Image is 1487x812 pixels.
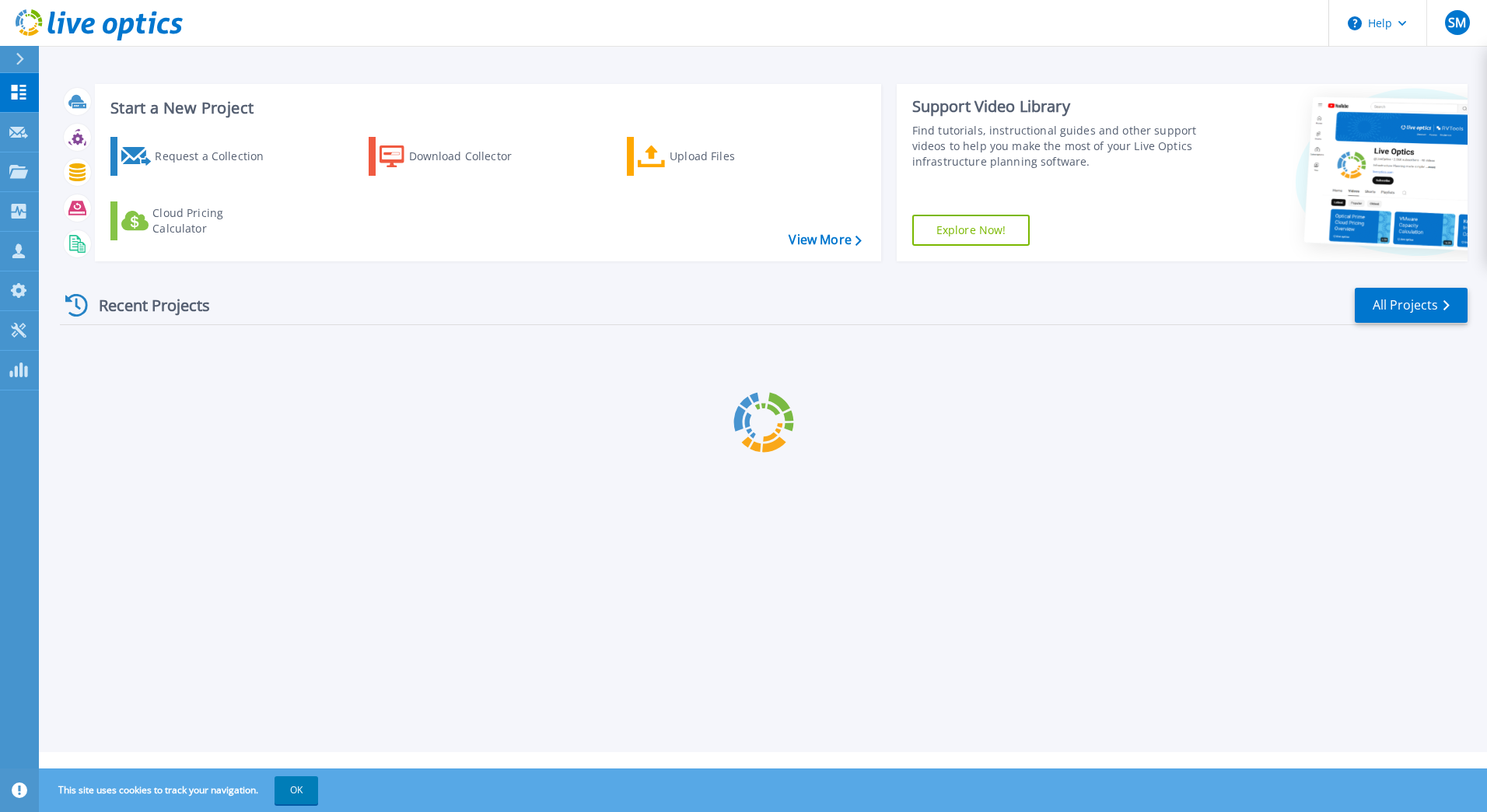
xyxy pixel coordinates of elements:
span: This site uses cookies to track your navigation. [43,776,318,804]
button: OK [275,776,318,804]
a: Upload Files [627,137,800,176]
div: Recent Projects [60,286,231,324]
div: Support Video Library [912,96,1203,117]
a: Request a Collection [110,137,284,176]
div: Download Collector [409,141,534,172]
a: Download Collector [369,137,542,176]
div: Cloud Pricing Calculator [152,205,277,236]
div: Upload Files [670,141,794,172]
h3: Start a New Project [110,100,861,117]
a: Cloud Pricing Calculator [110,201,284,240]
a: All Projects [1355,288,1468,323]
a: Explore Now! [912,215,1030,246]
div: Find tutorials, instructional guides and other support videos to help you make the most of your L... [912,123,1203,170]
a: View More [789,233,861,247]
div: Request a Collection [155,141,279,172]
span: SM [1448,16,1466,29]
